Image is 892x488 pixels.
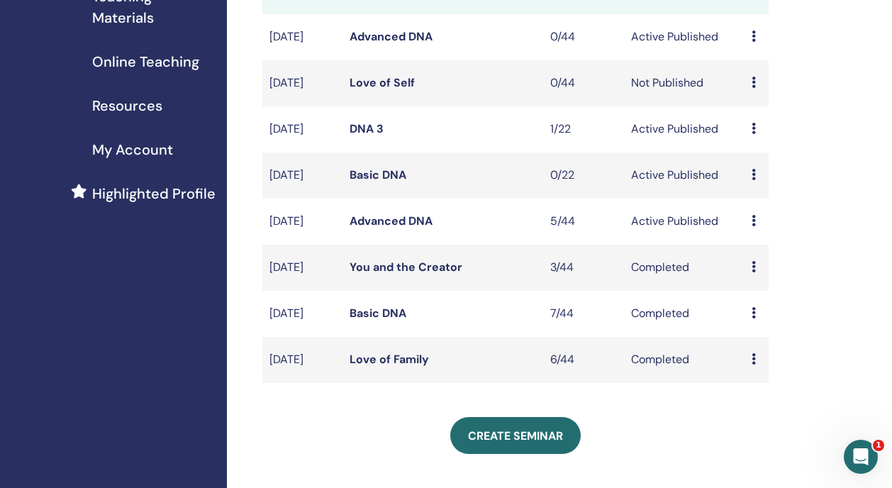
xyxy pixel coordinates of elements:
[624,14,745,60] td: Active Published
[92,51,199,72] span: Online Teaching
[543,245,623,291] td: 3/44
[92,95,162,116] span: Resources
[624,337,745,383] td: Completed
[262,199,342,245] td: [DATE]
[350,352,429,367] a: Love of Family
[350,213,433,228] a: Advanced DNA
[262,14,342,60] td: [DATE]
[262,337,342,383] td: [DATE]
[624,245,745,291] td: Completed
[262,152,342,199] td: [DATE]
[543,152,623,199] td: 0/22
[873,440,884,451] span: 1
[92,183,216,204] span: Highlighted Profile
[350,121,384,136] a: DNA 3
[543,106,623,152] td: 1/22
[624,199,745,245] td: Active Published
[624,291,745,337] td: Completed
[350,75,415,90] a: Love of Self
[543,14,623,60] td: 0/44
[92,139,173,160] span: My Account
[262,106,342,152] td: [DATE]
[262,245,342,291] td: [DATE]
[450,417,581,454] a: Create seminar
[262,291,342,337] td: [DATE]
[350,260,462,274] a: You and the Creator
[350,306,406,321] a: Basic DNA
[468,428,563,443] span: Create seminar
[543,199,623,245] td: 5/44
[543,291,623,337] td: 7/44
[262,60,342,106] td: [DATE]
[844,440,878,474] iframe: Intercom live chat
[624,60,745,106] td: Not Published
[350,167,406,182] a: Basic DNA
[543,60,623,106] td: 0/44
[543,337,623,383] td: 6/44
[350,29,433,44] a: Advanced DNA
[624,152,745,199] td: Active Published
[624,106,745,152] td: Active Published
